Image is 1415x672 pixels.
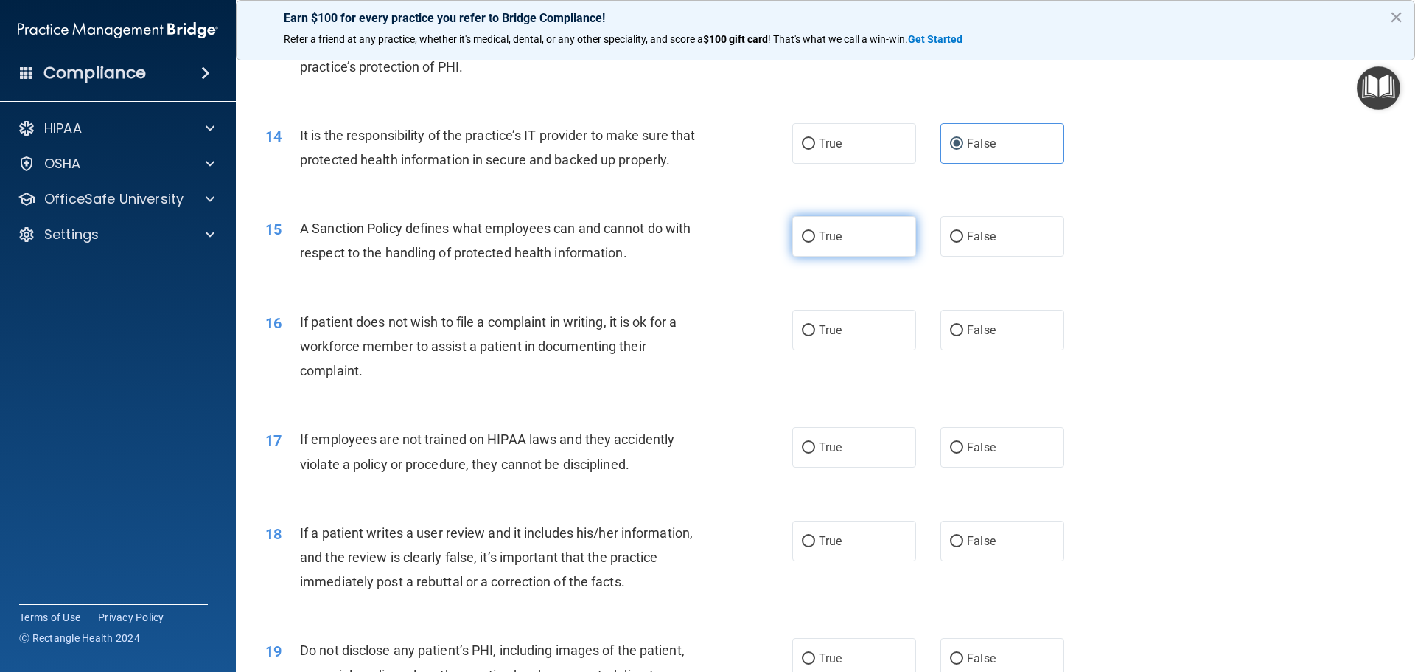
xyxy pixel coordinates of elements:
[98,610,164,625] a: Privacy Policy
[950,654,963,665] input: False
[950,536,963,547] input: False
[967,651,996,665] span: False
[967,534,996,548] span: False
[19,610,80,625] a: Terms of Use
[44,226,99,243] p: Settings
[967,136,996,150] span: False
[18,226,214,243] a: Settings
[967,229,996,243] span: False
[819,534,842,548] span: True
[18,119,214,137] a: HIPAA
[802,536,815,547] input: True
[44,119,82,137] p: HIPAA
[950,139,963,150] input: False
[967,323,996,337] span: False
[43,63,146,83] h4: Compliance
[265,128,282,145] span: 14
[819,651,842,665] span: True
[802,654,815,665] input: True
[967,440,996,454] span: False
[950,443,963,454] input: False
[18,155,214,173] a: OSHA
[44,155,81,173] p: OSHA
[802,232,815,243] input: True
[819,136,842,150] span: True
[300,10,668,74] span: A security risk assessment is required annually or as often as necessary to assess the potential ...
[300,432,674,471] span: If employees are not trained on HIPAA laws and they accidently violate a policy or procedure, the...
[265,221,282,238] span: 15
[819,229,842,243] span: True
[284,33,703,45] span: Refer a friend at any practice, whether it's medical, dental, or any other speciality, and score a
[908,33,962,45] strong: Get Started
[265,432,282,449] span: 17
[19,631,140,645] span: Ⓒ Rectangle Health 2024
[18,190,214,208] a: OfficeSafe University
[1389,5,1403,29] button: Close
[950,232,963,243] input: False
[950,325,963,336] input: False
[819,323,842,337] span: True
[300,314,677,378] span: If patient does not wish to file a complaint in writing, it is ok for a workforce member to assis...
[300,525,693,589] span: If a patient writes a user review and it includes his/her information, and the review is clearly ...
[908,33,965,45] a: Get Started
[265,314,282,332] span: 16
[265,525,282,543] span: 18
[819,440,842,454] span: True
[300,221,691,260] span: A Sanction Policy defines what employees can and cannot do with respect to the handling of protec...
[802,325,815,336] input: True
[703,33,768,45] strong: $100 gift card
[284,11,1367,25] p: Earn $100 for every practice you refer to Bridge Compliance!
[802,139,815,150] input: True
[18,15,218,45] img: PMB logo
[1357,66,1400,110] button: Open Resource Center
[265,642,282,660] span: 19
[802,443,815,454] input: True
[768,33,908,45] span: ! That's what we call a win-win.
[44,190,184,208] p: OfficeSafe University
[300,128,695,167] span: It is the responsibility of the practice’s IT provider to make sure that protected health informa...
